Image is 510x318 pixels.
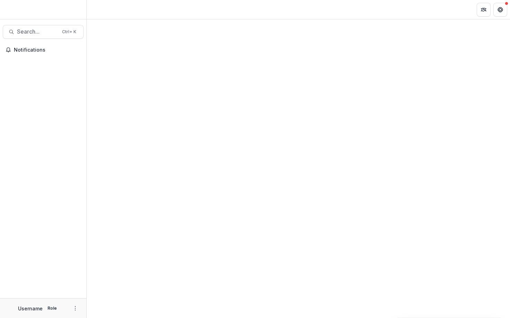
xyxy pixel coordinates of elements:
button: More [71,304,79,312]
p: Role [45,305,59,311]
span: Search... [17,28,58,35]
button: Partners [477,3,491,17]
span: Notifications [14,47,81,53]
button: Notifications [3,44,84,55]
button: Get Help [493,3,507,17]
div: Ctrl + K [61,28,78,36]
button: Search... [3,25,84,39]
p: Username [18,305,43,312]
